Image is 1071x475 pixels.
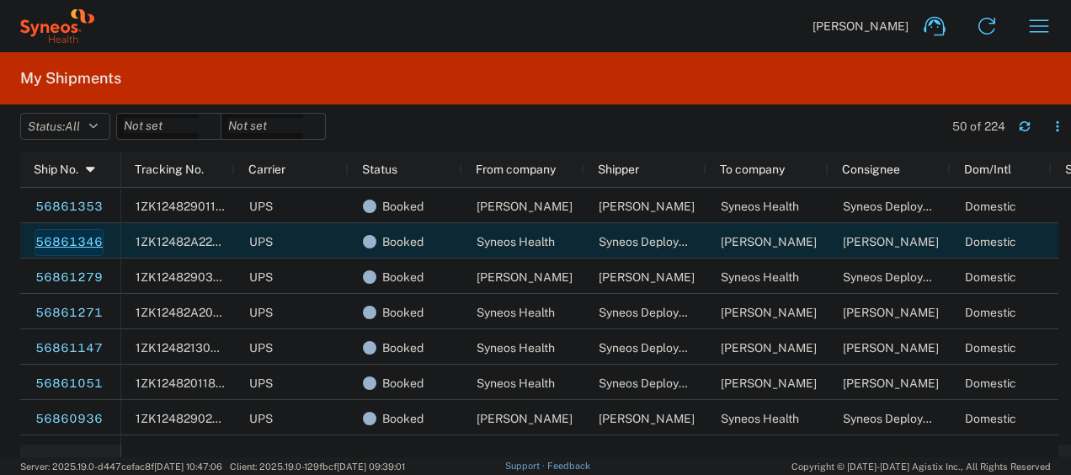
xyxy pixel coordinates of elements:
span: Megan Tureaud [843,376,939,390]
span: Trish Huston [477,412,573,425]
a: 56861147 [35,335,104,362]
span: Tracking No. [135,163,204,176]
span: UPS [249,306,273,319]
span: Booked [382,330,424,366]
span: Domestic [965,270,1016,284]
span: Kenya Robinson [599,200,695,213]
a: 56861346 [35,229,104,256]
span: 1ZK12482A225741564 [136,235,262,248]
span: To company [720,163,785,176]
span: UPS [249,341,273,355]
span: Booked [382,189,424,224]
span: Syneos Deployments [599,341,712,355]
span: [PERSON_NAME] [813,19,908,34]
span: Syneos Deployments [599,306,712,319]
span: Domestic [965,200,1016,213]
span: Server: 2025.19.0-d447cefac8f [20,462,222,472]
span: Booked [382,401,424,436]
span: Syneos Deployments [599,235,712,248]
span: UPS [249,270,273,284]
span: [DATE] 10:47:06 [154,462,222,472]
span: Syneos Deployments [843,270,956,284]
span: Syneos Health [477,306,555,319]
h2: My Shipments [20,68,121,88]
span: Syneos Deployments [843,200,956,213]
span: Booked [382,224,424,259]
span: Domestic [965,235,1016,248]
span: Syneos Health [477,235,555,248]
span: UPS [249,376,273,390]
div: 50 of 224 [952,119,1005,134]
span: UPS [249,412,273,425]
span: Copyright © [DATE]-[DATE] Agistix Inc., All Rights Reserved [791,459,1051,474]
span: Booked [382,366,424,401]
span: Dom/Intl [964,163,1011,176]
span: Marina Powell [477,270,573,284]
span: Shipper [598,163,639,176]
a: Support [505,461,547,471]
a: 56860931 [35,441,104,468]
span: Domestic [965,341,1016,355]
span: Kenya Robinson [477,200,573,213]
span: Trish Huston [599,412,695,425]
span: Ship No. [34,163,78,176]
span: 1ZK124820118672218 [136,376,256,390]
span: Syneos Health [477,376,555,390]
span: Syneos Health [721,200,799,213]
a: 56860936 [35,406,104,433]
span: Syneos Health [721,270,799,284]
span: All [65,120,80,133]
input: Not set [221,114,325,139]
a: 56861353 [35,194,104,221]
span: 1ZK124829023743143 [136,412,262,425]
span: Domestic [965,376,1016,390]
span: 1ZK12482A207431432 [136,306,262,319]
span: Booked [382,259,424,295]
span: UPS [249,235,273,248]
span: K.C. Jones [721,341,817,355]
span: From company [476,163,556,176]
span: K.C. Jones [843,341,939,355]
span: 1ZK124829011782847 [136,200,258,213]
a: 56861051 [35,371,104,398]
span: Syneos Deployments [843,412,956,425]
span: [DATE] 09:39:01 [337,462,405,472]
span: Marina Powell [599,270,695,284]
span: Booked [382,436,424,472]
span: Booked [382,295,424,330]
span: Status [362,163,397,176]
span: Syneos Health [477,341,555,355]
span: Syneos Health [721,412,799,425]
span: Kenya Robinson [721,235,817,248]
span: Consignee [842,163,900,176]
a: 56861271 [35,300,104,327]
button: Status:All [20,113,110,140]
span: Marina Powell [721,306,817,319]
span: Megan Tureaud [721,376,817,390]
span: 1ZK124821308229220 [136,341,260,355]
a: 56861279 [35,264,104,291]
span: Marina Powell [843,306,939,319]
span: Kenya Robinson [843,235,939,248]
input: Not set [117,114,221,139]
span: Client: 2025.19.0-129fbcf [230,462,405,472]
span: Domestic [965,306,1016,319]
span: Syneos Deployments [599,376,712,390]
span: UPS [249,200,273,213]
a: Feedback [547,461,590,471]
span: 1ZK124829030183753 [136,270,263,284]
span: Domestic [965,412,1016,425]
span: Carrier [248,163,285,176]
